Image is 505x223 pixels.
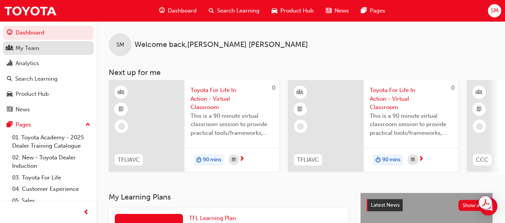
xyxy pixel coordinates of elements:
a: My Team [3,41,94,55]
span: Welcome back , [PERSON_NAME] [PERSON_NAME] [134,41,308,49]
span: 90 mins [382,156,400,164]
a: 04. Customer Experience [9,183,94,195]
a: Analytics [3,56,94,70]
span: car-icon [272,6,277,16]
span: learningResourceType_INSTRUCTOR_LED-icon [477,87,482,97]
span: TFLIAVC [118,156,140,164]
button: Pages [3,118,94,132]
span: duration-icon [196,155,202,165]
span: news-icon [7,106,13,113]
span: learningRecordVerb_NONE-icon [297,123,304,130]
span: 90 mins [203,156,221,164]
span: booktick-icon [119,104,124,114]
span: calendar-icon [232,155,236,165]
span: booktick-icon [477,104,482,114]
img: Trak [4,2,57,19]
span: duration-icon [375,155,381,165]
a: 01. Toyota Academy - 2025 Dealer Training Catalogue [9,132,94,152]
a: 03. Toyota For Life [9,172,94,184]
span: learningRecordVerb_NONE-icon [118,123,125,130]
span: car-icon [7,91,13,98]
a: Dashboard [3,26,94,40]
div: Analytics [16,59,39,68]
button: SM [488,4,501,17]
span: guage-icon [7,30,13,36]
span: learningRecordVerb_NONE-icon [476,123,483,130]
div: Pages [16,120,31,129]
span: booktick-icon [297,104,303,114]
button: DashboardMy TeamAnalyticsSearch LearningProduct HubNews [3,24,94,118]
a: Latest NewsShow all [367,199,486,211]
span: SM [116,41,124,49]
span: Product Hub [280,6,314,15]
span: This is a 90 minute virtual classroom session to provide practical tools/frameworks, behaviours a... [370,112,452,137]
span: learningResourceType_INSTRUCTOR_LED-icon [119,87,124,97]
span: news-icon [326,6,331,16]
a: 0TFLIAVCToyota For Life In Action - Virtual ClassroomThis is a 90 minute virtual classroom sessio... [109,80,279,172]
span: prev-icon [83,208,89,217]
a: pages-iconPages [355,3,391,19]
span: Pages [370,6,385,15]
a: TFL Learning Plan [189,214,239,223]
span: Toyota For Life In Action - Virtual Classroom [370,86,452,112]
a: search-iconSearch Learning [203,3,266,19]
div: My Team [16,44,39,53]
span: CCC [476,156,488,164]
a: 02. New - Toyota Dealer Induction [9,152,94,172]
span: pages-icon [7,122,13,128]
span: TFL Learning Plan [189,215,236,221]
span: Search Learning [217,6,260,15]
div: Search Learning [15,75,58,83]
a: 05. Sales [9,195,94,207]
a: News [3,103,94,117]
a: guage-iconDashboard [153,3,203,19]
span: 0 [272,84,275,91]
span: next-icon [239,156,245,163]
a: Search Learning [3,72,94,86]
span: search-icon [209,6,214,16]
a: car-iconProduct Hub [266,3,320,19]
button: Show all [458,200,487,211]
span: search-icon [7,76,12,83]
span: SM [491,6,499,15]
h3: Next up for me [97,68,505,77]
span: people-icon [7,45,13,52]
span: calendar-icon [411,155,415,165]
span: guage-icon [159,6,165,16]
div: News [16,105,30,114]
h3: My Learning Plans [109,193,348,201]
span: Toyota For Life In Action - Virtual Classroom [191,86,273,112]
span: This is a 90 minute virtual classroom session to provide practical tools/frameworks, behaviours a... [191,112,273,137]
div: Product Hub [16,90,49,98]
span: up-icon [85,120,91,130]
span: News [335,6,349,15]
a: Product Hub [3,87,94,101]
span: 0 [451,84,455,91]
span: Latest News [371,202,400,208]
span: chart-icon [7,60,13,67]
a: news-iconNews [320,3,355,19]
a: 0TFLIAVCToyota For Life In Action - Virtual ClassroomThis is a 90 minute virtual classroom sessio... [288,80,458,172]
span: TFLIAVC [297,156,319,164]
span: Dashboard [168,6,197,15]
span: pages-icon [361,6,367,16]
span: learningResourceType_INSTRUCTOR_LED-icon [297,87,303,97]
span: next-icon [418,156,424,163]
